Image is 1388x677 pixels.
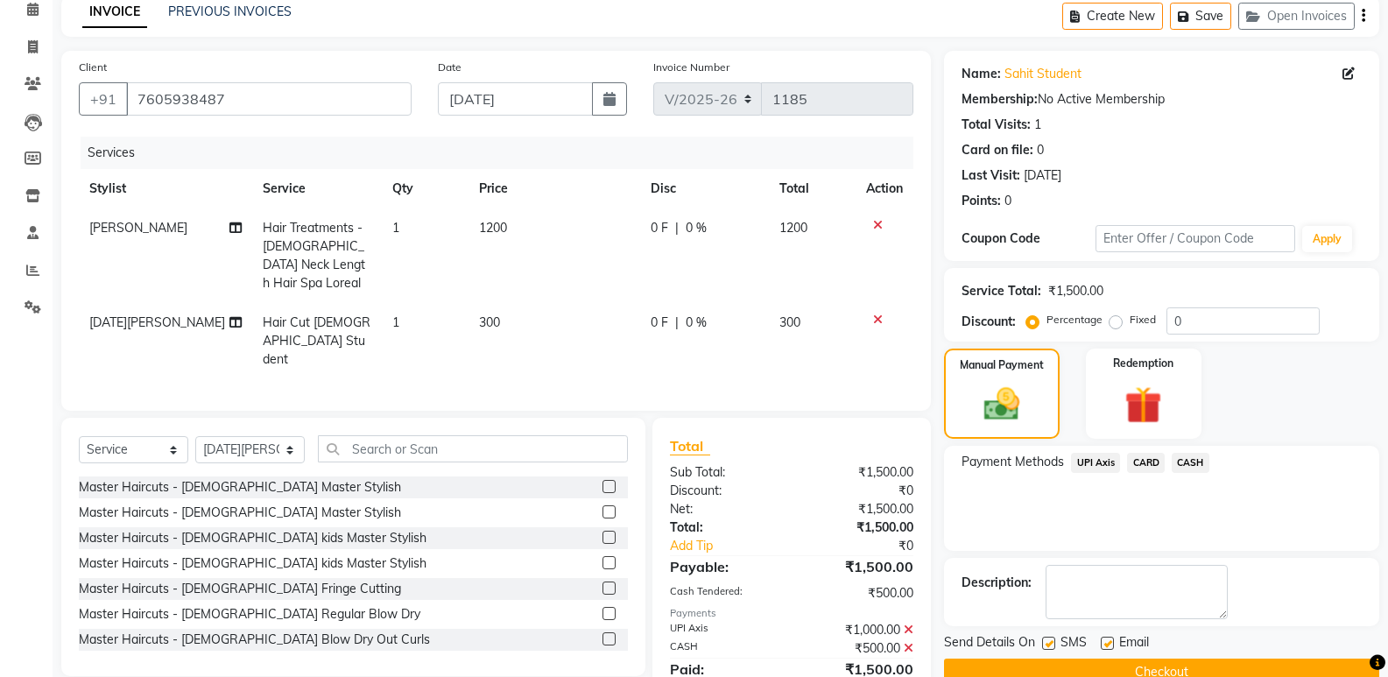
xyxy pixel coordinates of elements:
[792,584,927,603] div: ₹500.00
[792,518,927,537] div: ₹1,500.00
[962,65,1001,83] div: Name:
[792,463,927,482] div: ₹1,500.00
[814,537,927,555] div: ₹0
[318,435,628,462] input: Search or Scan
[79,631,430,649] div: Master Haircuts - [DEMOGRAPHIC_DATA] Blow Dry Out Curls
[1302,226,1352,252] button: Apply
[973,384,1031,425] img: _cash.svg
[657,639,792,658] div: CASH
[89,314,225,330] span: [DATE][PERSON_NAME]
[263,314,370,367] span: Hair Cut [DEMOGRAPHIC_DATA] Student
[438,60,461,75] label: Date
[79,82,128,116] button: +91
[168,4,292,19] a: PREVIOUS INVOICES
[1046,312,1103,328] label: Percentage
[81,137,927,169] div: Services
[1024,166,1061,185] div: [DATE]
[962,282,1041,300] div: Service Total:
[686,219,707,237] span: 0 %
[962,166,1020,185] div: Last Visit:
[962,90,1038,109] div: Membership:
[79,60,107,75] label: Client
[1060,633,1087,655] span: SMS
[392,314,399,330] span: 1
[1113,356,1173,371] label: Redemption
[670,606,913,621] div: Payments
[479,220,507,236] span: 1200
[1096,225,1295,252] input: Enter Offer / Coupon Code
[79,169,252,208] th: Stylist
[1119,633,1149,655] span: Email
[675,219,679,237] span: |
[962,116,1031,134] div: Total Visits:
[962,313,1016,331] div: Discount:
[792,482,927,500] div: ₹0
[79,605,420,624] div: Master Haircuts - [DEMOGRAPHIC_DATA] Regular Blow Dry
[657,556,792,577] div: Payable:
[962,574,1032,592] div: Description:
[392,220,399,236] span: 1
[1004,65,1082,83] a: Sahit Student
[960,357,1044,373] label: Manual Payment
[1170,3,1231,30] button: Save
[469,169,640,208] th: Price
[962,141,1033,159] div: Card on file:
[479,314,500,330] span: 300
[962,453,1064,471] span: Payment Methods
[856,169,913,208] th: Action
[1004,192,1011,210] div: 0
[657,584,792,603] div: Cash Tendered:
[792,556,927,577] div: ₹1,500.00
[79,529,426,547] div: Master Haircuts - [DEMOGRAPHIC_DATA] kids Master Stylish
[792,500,927,518] div: ₹1,500.00
[263,220,365,291] span: Hair Treatments - [DEMOGRAPHIC_DATA] Neck Length Hair Spa Loreal
[79,580,401,598] div: Master Haircuts - [DEMOGRAPHIC_DATA] Fringe Cutting
[792,639,927,658] div: ₹500.00
[1238,3,1355,30] button: Open Invoices
[792,621,927,639] div: ₹1,000.00
[686,314,707,332] span: 0 %
[79,504,401,522] div: Master Haircuts - [DEMOGRAPHIC_DATA] Master Stylish
[1062,3,1163,30] button: Create New
[79,478,401,497] div: Master Haircuts - [DEMOGRAPHIC_DATA] Master Stylish
[675,314,679,332] span: |
[1048,282,1103,300] div: ₹1,500.00
[657,621,792,639] div: UPI Axis
[1172,453,1209,473] span: CASH
[252,169,382,208] th: Service
[670,437,710,455] span: Total
[1113,382,1173,428] img: _gift.svg
[1034,116,1041,134] div: 1
[657,537,814,555] a: Add Tip
[657,518,792,537] div: Total:
[962,192,1001,210] div: Points:
[1071,453,1120,473] span: UPI Axis
[89,220,187,236] span: [PERSON_NAME]
[769,169,856,208] th: Total
[79,554,426,573] div: Master Haircuts - [DEMOGRAPHIC_DATA] kids Master Stylish
[640,169,770,208] th: Disc
[962,90,1362,109] div: No Active Membership
[779,314,800,330] span: 300
[382,169,469,208] th: Qty
[653,60,729,75] label: Invoice Number
[651,219,668,237] span: 0 F
[944,633,1035,655] span: Send Details On
[126,82,412,116] input: Search by Name/Mobile/Email/Code
[779,220,807,236] span: 1200
[657,482,792,500] div: Discount:
[1127,453,1165,473] span: CARD
[1130,312,1156,328] label: Fixed
[657,500,792,518] div: Net:
[1037,141,1044,159] div: 0
[657,463,792,482] div: Sub Total:
[651,314,668,332] span: 0 F
[962,229,1095,248] div: Coupon Code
